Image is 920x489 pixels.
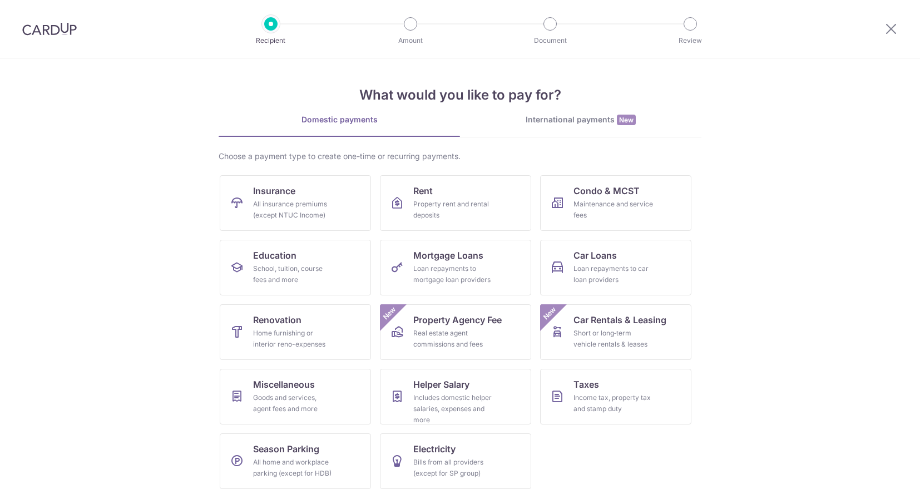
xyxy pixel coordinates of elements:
span: Season Parking [253,442,319,456]
div: Includes domestic helper salaries, expenses and more [413,392,493,426]
div: Bills from all providers (except for SP group) [413,457,493,479]
a: EducationSchool, tuition, course fees and more [220,240,371,295]
span: Car Rentals & Leasing [573,313,666,327]
div: Loan repayments to car loan providers [573,263,654,285]
span: Taxes [573,378,599,391]
a: Car LoansLoan repayments to car loan providers [540,240,691,295]
iframe: Opens a widget where you can find more information [849,456,909,483]
div: School, tuition, course fees and more [253,263,333,285]
span: Helper Salary [413,378,469,391]
a: Condo & MCSTMaintenance and service fees [540,175,691,231]
div: Choose a payment type to create one-time or recurring payments. [219,151,701,162]
a: Helper SalaryIncludes domestic helper salaries, expenses and more [380,369,531,424]
span: New [380,304,399,323]
span: Mortgage Loans [413,249,483,262]
span: Property Agency Fee [413,313,502,327]
span: Miscellaneous [253,378,315,391]
div: All insurance premiums (except NTUC Income) [253,199,333,221]
span: Rent [413,184,433,197]
a: ElectricityBills from all providers (except for SP group) [380,433,531,489]
div: Short or long‑term vehicle rentals & leases [573,328,654,350]
a: Property Agency FeeReal estate agent commissions and feesNew [380,304,531,360]
p: Amount [369,35,452,46]
a: RentProperty rent and rental deposits [380,175,531,231]
div: International payments [460,114,701,126]
a: TaxesIncome tax, property tax and stamp duty [540,369,691,424]
div: Goods and services, agent fees and more [253,392,333,414]
div: Income tax, property tax and stamp duty [573,392,654,414]
p: Review [649,35,731,46]
div: Real estate agent commissions and fees [413,328,493,350]
p: Document [509,35,591,46]
span: Condo & MCST [573,184,640,197]
a: RenovationHome furnishing or interior reno-expenses [220,304,371,360]
p: Recipient [230,35,312,46]
div: All home and workplace parking (except for HDB) [253,457,333,479]
a: Car Rentals & LeasingShort or long‑term vehicle rentals & leasesNew [540,304,691,360]
div: Home furnishing or interior reno-expenses [253,328,333,350]
img: CardUp [22,22,77,36]
a: InsuranceAll insurance premiums (except NTUC Income) [220,175,371,231]
a: MiscellaneousGoods and services, agent fees and more [220,369,371,424]
div: Domestic payments [219,114,460,125]
a: Season ParkingAll home and workplace parking (except for HDB) [220,433,371,489]
div: Maintenance and service fees [573,199,654,221]
span: New [541,304,559,323]
span: Insurance [253,184,295,197]
span: Education [253,249,296,262]
div: Loan repayments to mortgage loan providers [413,263,493,285]
span: Car Loans [573,249,617,262]
a: Mortgage LoansLoan repayments to mortgage loan providers [380,240,531,295]
span: Renovation [253,313,301,327]
span: New [617,115,636,125]
div: Property rent and rental deposits [413,199,493,221]
h4: What would you like to pay for? [219,85,701,105]
span: Electricity [413,442,456,456]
